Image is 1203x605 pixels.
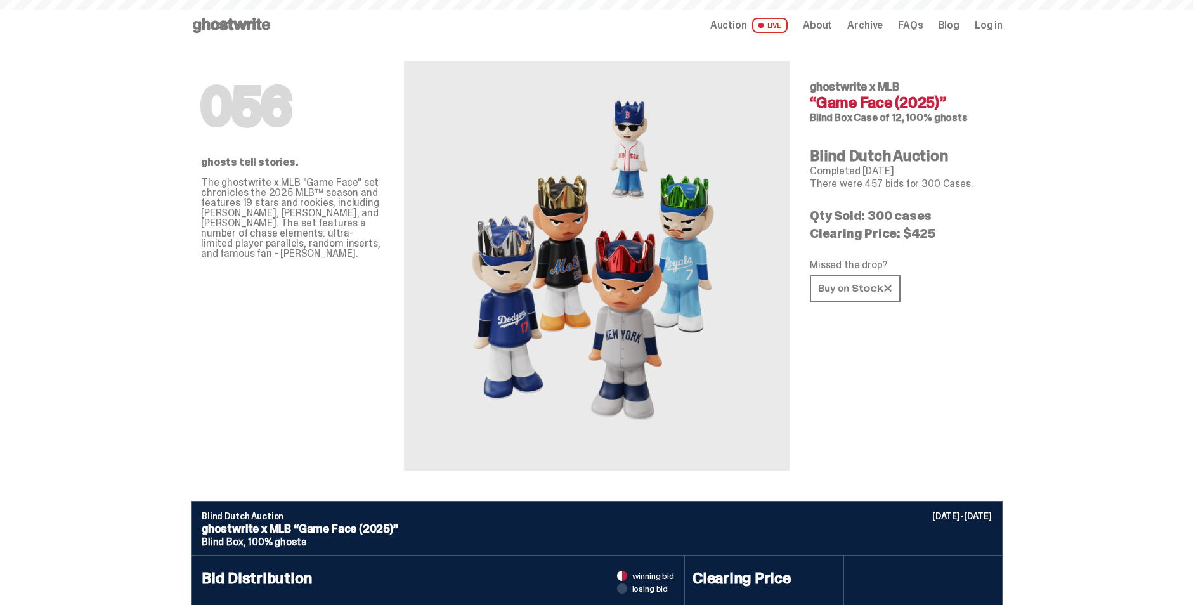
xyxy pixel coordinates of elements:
[632,571,674,580] span: winning bid
[693,571,836,586] h4: Clearing Price
[202,523,992,535] p: ghostwrite x MLB “Game Face (2025)”
[898,20,923,30] a: FAQs
[854,111,967,124] span: Case of 12, 100% ghosts
[810,95,992,110] h4: “Game Face (2025)”
[710,20,747,30] span: Auction
[810,179,992,189] p: There were 457 bids for 300 Cases.
[752,18,788,33] span: LIVE
[202,512,992,521] p: Blind Dutch Auction
[810,148,992,164] h4: Blind Dutch Auction
[201,178,384,259] p: The ghostwrite x MLB "Game Face" set chronicles the 2025 MLB™ season and features 19 stars and ro...
[710,18,788,33] a: Auction LIVE
[810,227,992,240] p: Clearing Price: $425
[810,166,992,176] p: Completed [DATE]
[810,111,852,124] span: Blind Box
[202,535,245,549] span: Blind Box,
[803,20,832,30] a: About
[201,157,384,167] p: ghosts tell stories.
[810,209,992,222] p: Qty Sold: 300 cases
[810,79,899,94] span: ghostwrite x MLB
[457,91,736,440] img: MLB&ldquo;Game Face (2025)&rdquo;
[810,260,992,270] p: Missed the drop?
[248,535,306,549] span: 100% ghosts
[201,81,384,132] h1: 056
[632,584,668,593] span: losing bid
[975,20,1003,30] a: Log in
[847,20,883,30] a: Archive
[939,20,959,30] a: Blog
[932,512,992,521] p: [DATE]-[DATE]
